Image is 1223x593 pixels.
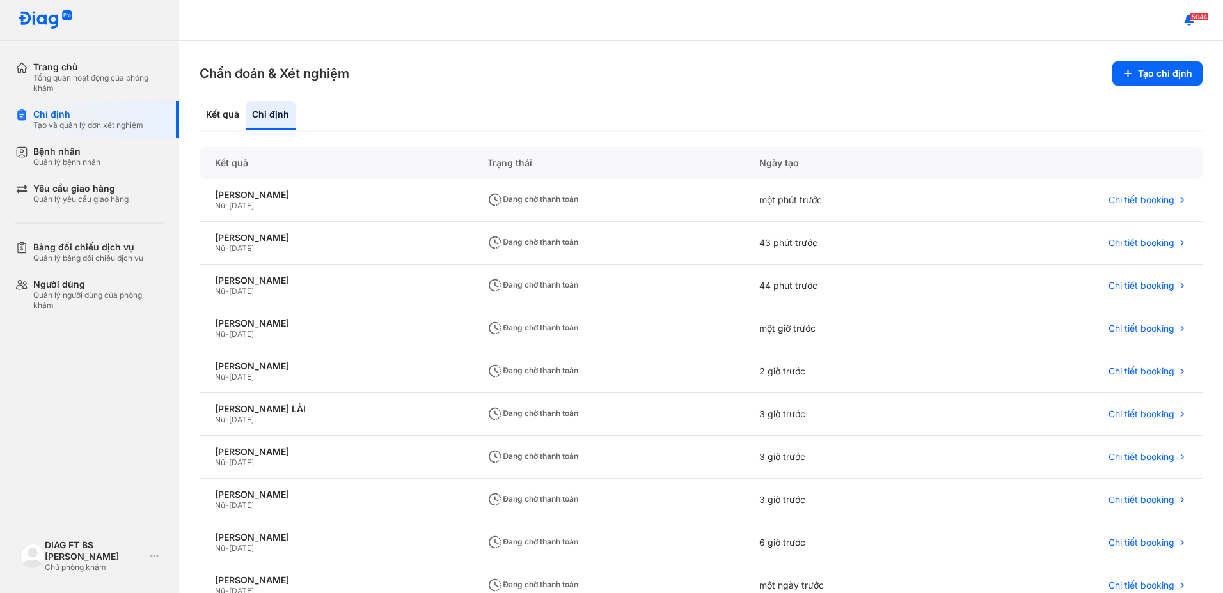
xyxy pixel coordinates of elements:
span: - [225,458,229,467]
span: - [225,286,229,296]
div: 3 giờ trước [744,393,958,436]
span: [DATE] [229,458,254,467]
span: - [225,243,229,253]
span: - [225,415,229,424]
span: Đang chờ thanh toán [487,280,578,289]
div: 44 phút trước [744,265,958,307]
span: Đang chờ thanh toán [487,194,578,204]
span: - [225,500,229,510]
div: một phút trước [744,179,958,222]
span: Nữ [215,329,225,339]
span: Chi tiết booking [1109,537,1174,548]
div: [PERSON_NAME] [215,318,457,329]
span: Đang chờ thanh toán [487,366,578,375]
button: Tạo chỉ định [1112,61,1203,86]
span: Đang chờ thanh toán [487,537,578,546]
span: Đang chờ thanh toán [487,580,578,589]
span: Chi tiết booking [1109,280,1174,291]
img: logo [20,544,45,568]
div: [PERSON_NAME] [215,360,457,372]
div: Chỉ định [33,109,143,120]
div: Quản lý bệnh nhân [33,157,100,167]
div: Trạng thái [472,147,745,179]
div: Quản lý bảng đối chiếu dịch vụ [33,253,143,263]
span: Chi tiết booking [1109,237,1174,249]
span: [DATE] [229,201,254,210]
div: Yêu cầu giao hàng [33,183,129,194]
span: Nữ [215,458,225,467]
span: [DATE] [229,415,254,424]
div: 3 giờ trước [744,479,958,521]
div: Quản lý yêu cầu giao hàng [33,194,129,204]
span: Chi tiết booking [1109,408,1174,420]
div: [PERSON_NAME] LÀI [215,403,457,415]
span: [DATE] [229,543,254,553]
span: Nữ [215,500,225,510]
span: Nữ [215,543,225,553]
div: [PERSON_NAME] [215,446,457,458]
div: [PERSON_NAME] [215,489,457,500]
div: Bảng đối chiếu dịch vụ [33,242,143,253]
span: 5044 [1190,12,1209,21]
span: [DATE] [229,286,254,296]
span: Nữ [215,415,225,424]
span: [DATE] [229,372,254,381]
div: Kết quả [200,101,246,130]
div: Người dùng [33,279,164,290]
span: - [225,329,229,339]
div: Chỉ định [246,101,296,130]
span: Chi tiết booking [1109,494,1174,505]
div: Chủ phòng khám [45,562,145,573]
div: Quản lý người dùng của phòng khám [33,290,164,311]
div: 3 giờ trước [744,436,958,479]
div: [PERSON_NAME] [215,189,457,201]
div: [PERSON_NAME] [215,532,457,543]
div: DIAG FT BS [PERSON_NAME] [45,539,145,562]
span: [DATE] [229,329,254,339]
span: Chi tiết booking [1109,451,1174,463]
div: 6 giờ trước [744,521,958,564]
div: một giờ trước [744,307,958,350]
span: Nữ [215,372,225,381]
span: - [225,372,229,381]
div: [PERSON_NAME] [215,574,457,586]
span: - [225,543,229,553]
span: Nữ [215,201,225,210]
span: Nữ [215,286,225,296]
span: Chi tiết booking [1109,366,1174,377]
span: Chi tiết booking [1109,323,1174,334]
div: Kết quả [200,147,472,179]
div: 2 giờ trước [744,350,958,393]
div: 43 phút trước [744,222,958,265]
div: [PERSON_NAME] [215,232,457,243]
span: [DATE] [229,243,254,253]
span: Đang chờ thanh toán [487,494,578,504]
div: Tạo và quản lý đơn xét nghiệm [33,120,143,130]
span: Đang chờ thanh toán [487,451,578,461]
div: Tổng quan hoạt động của phòng khám [33,73,164,93]
span: Đang chờ thanh toán [487,237,578,247]
div: Bệnh nhân [33,146,100,157]
span: - [225,201,229,210]
span: Đang chờ thanh toán [487,408,578,418]
h3: Chẩn đoán & Xét nghiệm [200,65,349,82]
span: Chi tiết booking [1109,580,1174,591]
span: Nữ [215,243,225,253]
img: logo [18,10,73,30]
span: [DATE] [229,500,254,510]
div: Ngày tạo [744,147,958,179]
span: Đang chờ thanh toán [487,323,578,332]
div: Trang chủ [33,61,164,73]
div: [PERSON_NAME] [215,275,457,286]
span: Chi tiết booking [1109,194,1174,206]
